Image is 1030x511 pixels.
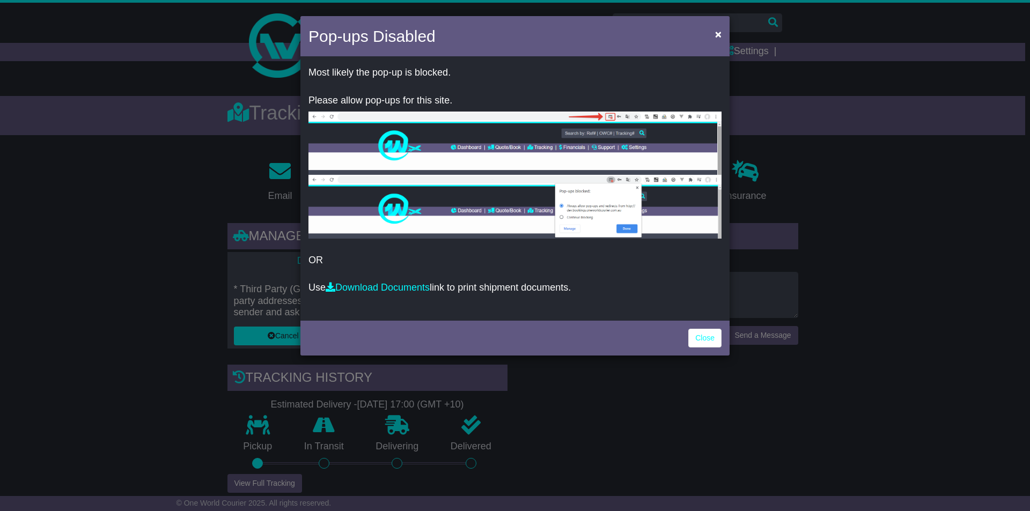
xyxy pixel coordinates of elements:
[308,112,722,175] img: allow-popup-1.png
[710,23,727,45] button: Close
[300,59,730,318] div: OR
[688,329,722,347] a: Close
[326,282,430,293] a: Download Documents
[715,28,722,40] span: ×
[308,24,436,48] h4: Pop-ups Disabled
[308,95,722,107] p: Please allow pop-ups for this site.
[308,175,722,239] img: allow-popup-2.png
[308,67,722,79] p: Most likely the pop-up is blocked.
[308,282,722,294] p: Use link to print shipment documents.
